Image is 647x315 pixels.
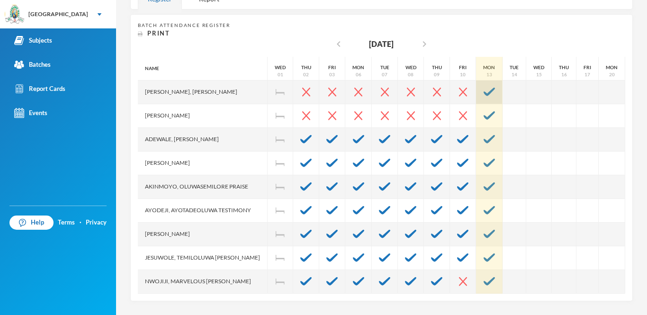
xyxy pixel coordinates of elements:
div: 14 [512,71,517,78]
span: Print [147,29,170,37]
div: 10 [460,71,466,78]
div: Mon [606,64,618,71]
div: [PERSON_NAME] [138,152,268,175]
div: Thu [301,64,311,71]
div: Independence Day [268,246,293,270]
div: 07 [382,71,387,78]
a: Terms [58,218,75,227]
div: Fri [459,64,467,71]
div: Independence Day [268,128,293,152]
a: Privacy [86,218,107,227]
div: 08 [408,71,413,78]
div: · [80,218,81,227]
div: Tue [380,64,389,71]
div: 15 [536,71,542,78]
div: Ayodeji, Ayotadeoluwa Testimony [138,199,268,223]
div: Wed [275,64,286,71]
i: chevron_right [419,38,430,50]
a: Help [9,216,54,230]
div: Independence Day [268,175,293,199]
span: Batch Attendance Register [138,22,230,28]
div: Subjects [14,36,52,45]
div: Jesuwole, Temiloluwa [PERSON_NAME] [138,246,268,270]
div: Fri [584,64,591,71]
div: Wed [533,64,544,71]
div: 20 [609,71,615,78]
div: [PERSON_NAME], [PERSON_NAME] [138,81,268,104]
div: Independence Day [268,81,293,104]
div: 09 [434,71,440,78]
div: [GEOGRAPHIC_DATA] [28,10,88,18]
div: Name [138,57,268,81]
div: Tue [510,64,519,71]
div: 17 [584,71,590,78]
div: Independence Day [268,104,293,128]
div: 01 [278,71,283,78]
div: Akinmoyo, Oluwasemilore Praise [138,175,268,199]
div: 06 [356,71,361,78]
div: Independence Day [268,152,293,175]
div: Mon [483,64,495,71]
div: Independence Day [268,223,293,246]
div: [PERSON_NAME] [138,223,268,246]
i: chevron_left [333,38,344,50]
div: Fri [328,64,336,71]
div: 13 [486,71,492,78]
div: Independence Day [268,199,293,223]
div: Adewale, [PERSON_NAME] [138,128,268,152]
img: logo [5,5,24,24]
div: Thu [432,64,442,71]
div: Independence Day [268,270,293,294]
div: 02 [303,71,309,78]
div: Mon [352,64,364,71]
div: Events [14,108,47,118]
div: 03 [329,71,335,78]
div: Report Cards [14,84,65,94]
div: [PERSON_NAME] [138,104,268,128]
div: [DATE] [369,38,394,50]
div: Batches [14,60,51,70]
div: Wed [405,64,416,71]
div: 16 [561,71,567,78]
div: Nwojiji, Marvelous [PERSON_NAME] [138,270,268,294]
div: Thu [559,64,569,71]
